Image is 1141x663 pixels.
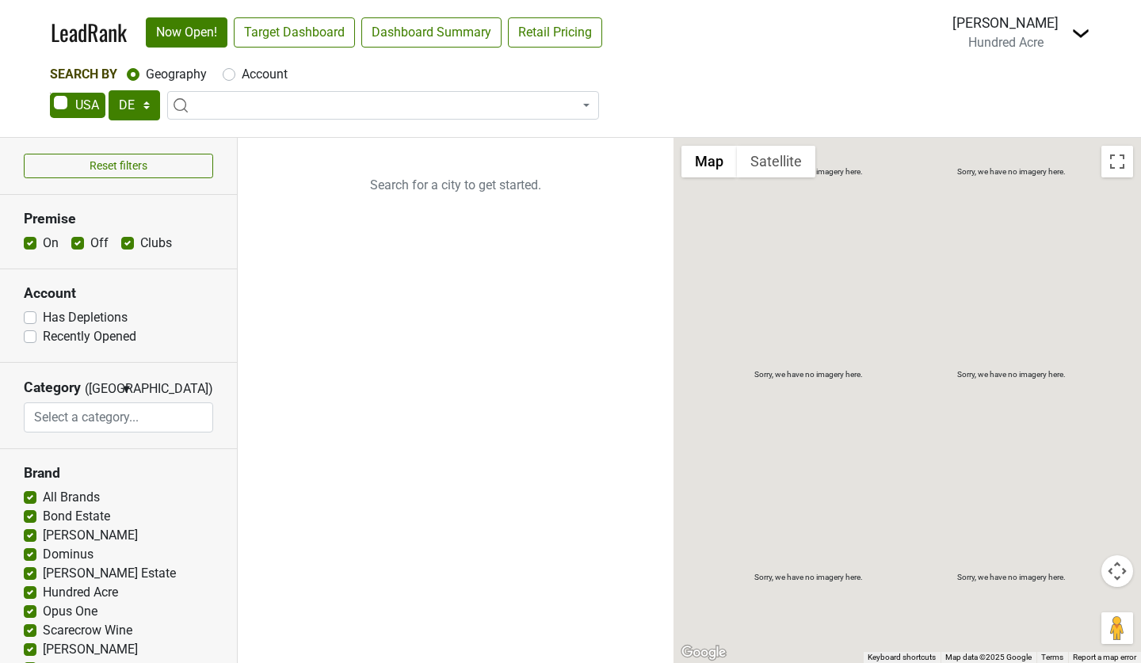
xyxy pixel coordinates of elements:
img: Dropdown Menu [1071,24,1090,43]
label: Has Depletions [43,308,128,327]
a: Now Open! [146,17,227,48]
span: Map data ©2025 Google [945,653,1032,661]
input: Select a category... [25,402,212,432]
a: Target Dashboard [234,17,355,48]
label: [PERSON_NAME] [43,526,138,545]
label: Dominus [43,545,93,564]
button: Reset filters [24,154,213,178]
p: Search for a city to get started. [238,138,674,233]
img: Google [677,642,730,663]
button: Map camera controls [1101,555,1133,587]
div: [PERSON_NAME] [952,13,1059,33]
label: Scarecrow Wine [43,621,132,640]
button: Keyboard shortcuts [868,652,936,663]
label: Hundred Acre [43,583,118,602]
button: Drag Pegman onto the map to open Street View [1101,612,1133,644]
span: ▼ [120,382,132,396]
a: Report a map error [1073,653,1136,661]
span: Hundred Acre [968,35,1044,50]
a: Dashboard Summary [361,17,502,48]
span: Search By [50,67,117,82]
h3: Category [24,379,81,396]
label: On [43,234,59,253]
label: Bond Estate [43,507,110,526]
a: Open this area in Google Maps (opens a new window) [677,642,730,663]
button: Show satellite imagery [737,146,815,177]
label: Off [90,234,109,253]
label: Account [242,65,288,84]
label: Clubs [140,234,172,253]
h3: Premise [24,211,213,227]
a: LeadRank [51,16,127,49]
a: Terms (opens in new tab) [1041,653,1063,661]
h3: Brand [24,465,213,482]
label: Geography [146,65,207,84]
label: All Brands [43,488,100,507]
label: [PERSON_NAME] [43,640,138,659]
label: [PERSON_NAME] Estate [43,564,176,583]
button: Show street map [681,146,737,177]
span: ([GEOGRAPHIC_DATA]) [85,379,116,402]
h3: Account [24,285,213,302]
a: Retail Pricing [508,17,602,48]
label: Opus One [43,602,97,621]
label: Recently Opened [43,327,136,346]
button: Toggle fullscreen view [1101,146,1133,177]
